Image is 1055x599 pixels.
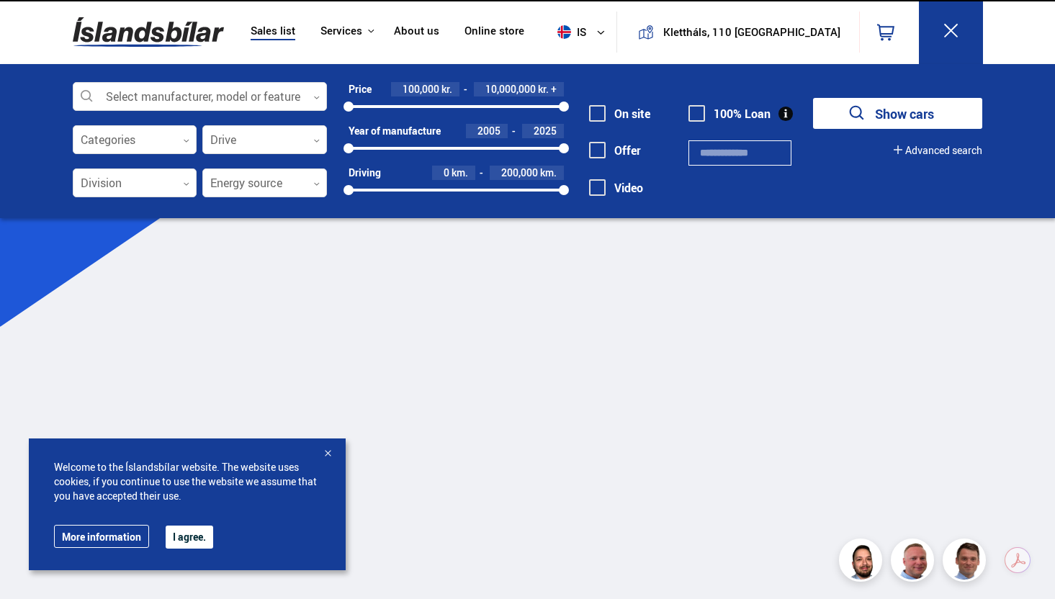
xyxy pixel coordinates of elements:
[403,82,439,96] font: 100,000
[552,11,616,53] button: is
[452,166,468,179] font: km.
[251,23,295,37] font: Sales list
[813,98,982,129] button: Show cars
[945,541,988,584] img: FbJEzSuNWCJXmdc-.webp
[905,143,982,157] font: Advanced search
[614,106,650,122] font: On site
[538,82,549,96] font: kr.
[841,541,884,584] img: nhp88E3Fdnt1Opn2.png
[485,82,536,96] font: 10,000,000
[464,23,524,37] font: Online store
[893,541,936,584] img: siFngHWaQ9KaOqBr.png
[349,124,441,138] font: Year of manufacture
[320,24,362,38] button: Services
[394,23,439,37] font: About us
[660,26,844,38] button: Klettháls, 110 [GEOGRAPHIC_DATA]
[501,166,538,179] font: 200,000
[551,82,557,96] font: +
[894,145,982,156] button: Advanced search
[441,82,452,96] font: kr.
[73,9,224,55] img: G0Ugv5HjCgRt.svg
[477,124,500,138] font: 2005
[714,106,771,122] font: 100% Loan
[444,166,449,179] font: 0
[349,166,381,179] font: Driving
[349,82,372,96] font: Price
[614,143,641,158] font: Offer
[54,460,317,503] font: Welcome to the Íslandsbílar website. The website uses cookies, if you continue to use the website...
[540,166,557,179] font: km.
[663,24,840,39] font: Klettháls, 110 [GEOGRAPHIC_DATA]
[629,12,846,53] a: Klettháls, 110 [GEOGRAPHIC_DATA]
[464,24,524,40] a: Online store
[320,23,362,37] font: Services
[534,124,557,138] font: 2025
[577,24,586,39] font: is
[557,25,571,39] img: svg+xml;base64,PHN2ZyB4bWxucz0iaHR0cDovL3d3dy53My5vcmcvMjAwMC9zdmciIHdpZHRoPSI1MTIiIGhlaWdodD0iNT...
[12,6,55,49] button: Open LiveChat chat interface
[54,525,149,548] a: More information
[166,526,213,549] button: I agree.
[875,105,934,122] font: Show cars
[173,530,206,544] font: I agree.
[394,24,439,40] a: About us
[251,24,295,40] a: Sales list
[614,180,643,196] font: Video
[62,530,141,544] font: More information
